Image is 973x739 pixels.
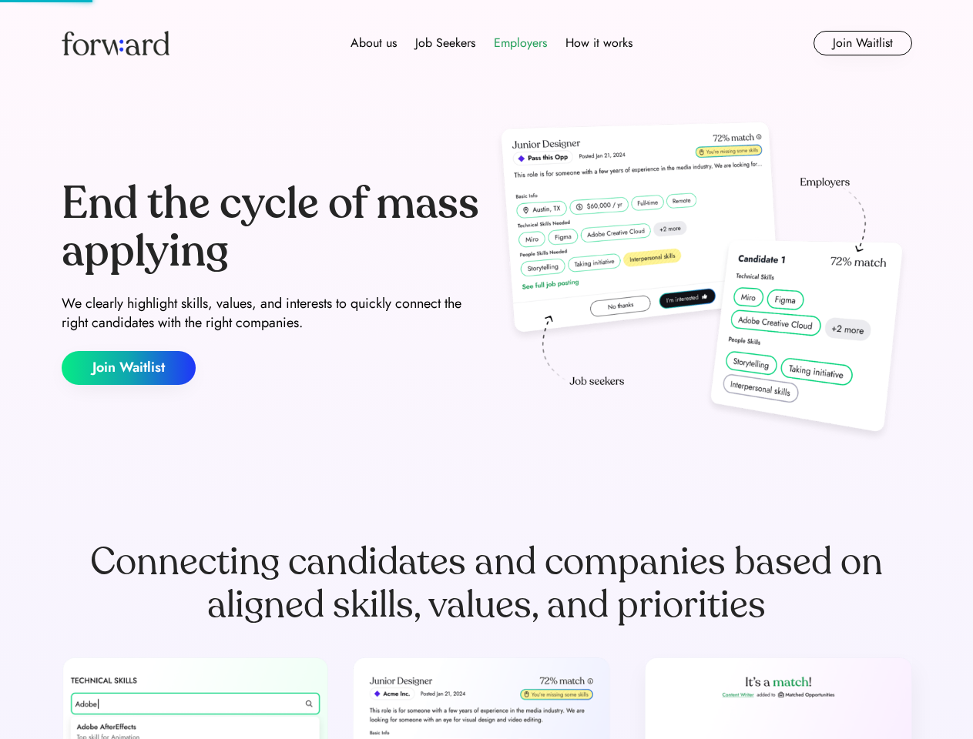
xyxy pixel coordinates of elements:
[62,294,481,333] div: We clearly highlight skills, values, and interests to quickly connect the right candidates with t...
[62,31,169,55] img: Forward logo
[565,34,632,52] div: How it works
[814,31,912,55] button: Join Waitlist
[493,117,912,448] img: hero-image.png
[62,540,912,627] div: Connecting candidates and companies based on aligned skills, values, and priorities
[62,180,481,275] div: End the cycle of mass applying
[494,34,547,52] div: Employers
[351,34,397,52] div: About us
[415,34,475,52] div: Job Seekers
[62,351,196,385] button: Join Waitlist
